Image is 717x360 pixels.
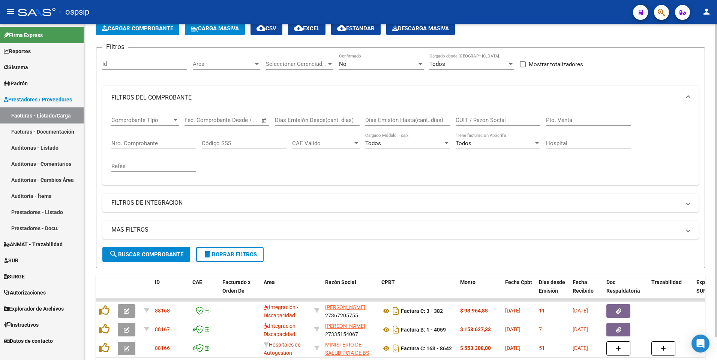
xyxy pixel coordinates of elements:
[4,79,28,88] span: Padrón
[222,279,250,294] span: Facturado x Orden De
[365,140,381,147] span: Todos
[386,22,455,35] button: Descarga Masiva
[401,345,452,351] strong: Factura C: 163 - 8642
[4,47,31,55] span: Reportes
[529,60,583,69] span: Mostrar totalizadores
[111,117,172,123] span: Comprobante Tipo
[288,22,325,35] button: EXCEL
[536,274,570,307] datatable-header-cell: Días desde Emisión
[192,279,202,285] span: CAE
[331,22,381,35] button: Estandar
[573,345,588,351] span: [DATE]
[185,22,245,35] button: Carga Masiva
[325,322,375,338] div: 27335154067
[648,274,693,307] datatable-header-cell: Trazabilidad
[155,345,170,351] span: 88166
[264,323,298,338] span: Integración - Discapacidad
[250,22,282,35] button: CSV
[203,250,212,259] mat-icon: delete
[429,61,445,67] span: Todos
[391,342,401,354] i: Descargar documento
[260,116,269,125] button: Open calendar
[401,327,446,333] strong: Factura B: 1 - 4059
[505,279,532,285] span: Fecha Cpbt
[539,345,545,351] span: 51
[203,251,257,258] span: Borrar Filtros
[4,321,39,329] span: Instructivos
[460,308,488,314] strong: $ 98.964,88
[702,7,711,16] mat-icon: person
[573,279,594,294] span: Fecha Recibido
[109,250,118,259] mat-icon: search
[505,345,520,351] span: [DATE]
[256,24,265,33] mat-icon: cloud_download
[381,279,395,285] span: CPBT
[603,274,648,307] datatable-header-cell: Doc Respaldatoria
[264,342,300,356] span: Hospitales de Autogestión
[155,326,170,332] span: 88167
[102,194,699,212] mat-expansion-panel-header: FILTROS DE INTEGRACION
[261,274,311,307] datatable-header-cell: Area
[337,25,375,32] span: Estandar
[256,25,276,32] span: CSV
[4,240,63,248] span: ANMAT - Trazabilidad
[264,304,298,319] span: Integración - Discapacidad
[152,274,189,307] datatable-header-cell: ID
[570,274,603,307] datatable-header-cell: Fecha Recibido
[325,303,375,319] div: 27367205755
[573,308,588,314] span: [DATE]
[102,221,699,239] mat-expansion-panel-header: MAS FILTROS
[4,31,43,39] span: Firma Express
[651,279,682,285] span: Trazabilidad
[102,86,699,110] mat-expansion-panel-header: FILTROS DEL COMPROBANTE
[325,304,365,310] span: [PERSON_NAME]
[505,326,520,332] span: [DATE]
[505,308,520,314] span: [DATE]
[193,61,253,67] span: Area
[392,25,449,32] span: Descarga Masiva
[325,323,365,329] span: [PERSON_NAME]
[606,279,640,294] span: Doc Respaldatoria
[111,226,681,234] mat-panel-title: MAS FILTROS
[191,25,239,32] span: Carga Masiva
[4,305,64,313] span: Explorador de Archivos
[457,274,502,307] datatable-header-cell: Monto
[325,279,356,285] span: Razón Social
[460,279,475,285] span: Monto
[325,341,375,356] div: 30626983398
[539,326,542,332] span: 7
[6,7,15,16] mat-icon: menu
[102,42,128,52] h3: Filtros
[573,326,588,332] span: [DATE]
[292,140,353,147] span: CAE Válido
[456,140,471,147] span: Todos
[4,289,46,297] span: Autorizaciones
[539,308,545,314] span: 11
[378,274,457,307] datatable-header-cell: CPBT
[111,199,681,207] mat-panel-title: FILTROS DE INTEGRACION
[189,274,219,307] datatable-header-cell: CAE
[264,279,275,285] span: Area
[111,94,681,102] mat-panel-title: FILTROS DEL COMPROBANTE
[294,24,303,33] mat-icon: cloud_download
[539,279,565,294] span: Días desde Emisión
[391,305,401,317] i: Descargar documento
[155,308,170,314] span: 88168
[337,24,346,33] mat-icon: cloud_download
[4,95,72,104] span: Prestadores / Proveedores
[184,117,209,123] input: Start date
[59,4,89,20] span: - ospsip
[460,345,491,351] strong: $ 553.308,00
[109,251,183,258] span: Buscar Comprobante
[4,337,53,345] span: Datos de contacto
[401,308,443,314] strong: Factura C: 3 - 382
[196,247,264,262] button: Borrar Filtros
[460,326,491,332] strong: $ 158.627,33
[102,247,190,262] button: Buscar Comprobante
[96,22,179,35] button: Cargar Comprobante
[4,63,28,71] span: Sistema
[4,256,18,265] span: SUR
[155,279,160,285] span: ID
[339,61,346,67] span: No
[386,22,455,35] app-download-masive: Descarga masiva de comprobantes (adjuntos)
